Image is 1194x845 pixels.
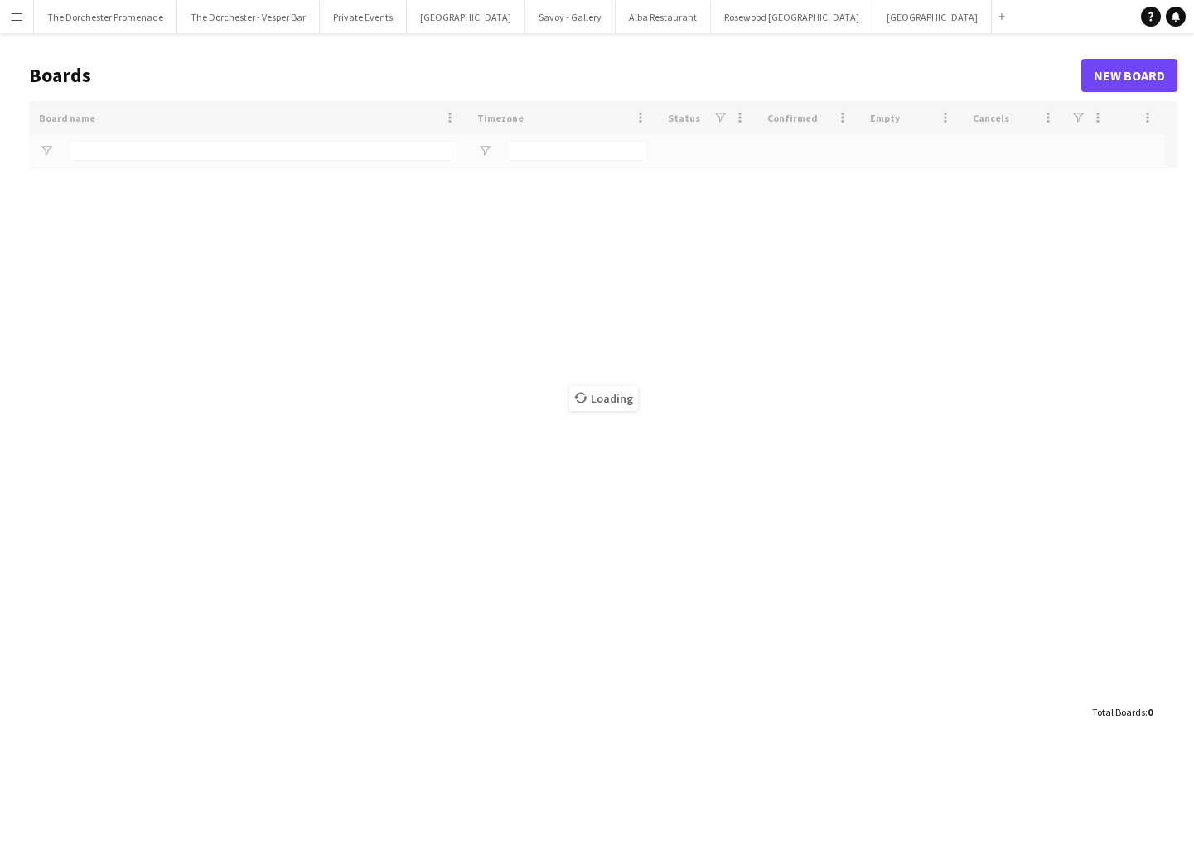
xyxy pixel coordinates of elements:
[711,1,873,33] button: Rosewood [GEOGRAPHIC_DATA]
[177,1,320,33] button: The Dorchester - Vesper Bar
[1081,59,1177,92] a: New Board
[525,1,616,33] button: Savoy - Gallery
[1092,696,1153,728] div: :
[616,1,711,33] button: Alba Restaurant
[320,1,407,33] button: Private Events
[1148,706,1153,718] span: 0
[407,1,525,33] button: [GEOGRAPHIC_DATA]
[569,386,638,411] span: Loading
[1092,706,1145,718] span: Total Boards
[29,63,1081,88] h1: Boards
[873,1,992,33] button: [GEOGRAPHIC_DATA]
[34,1,177,33] button: The Dorchester Promenade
